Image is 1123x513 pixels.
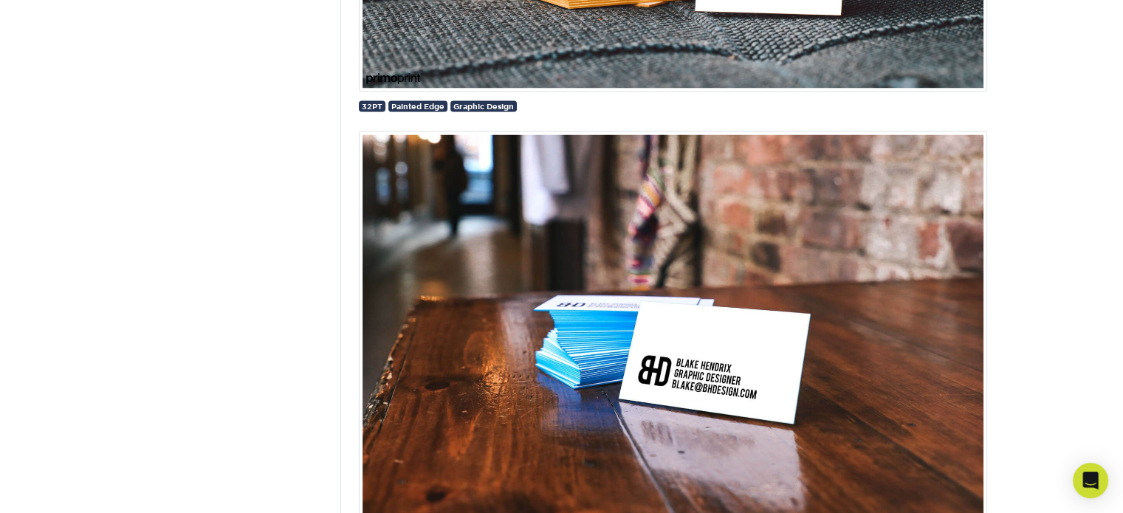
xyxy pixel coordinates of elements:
span: Painted Edge [391,101,444,110]
iframe: Google Customer Reviews [4,468,126,508]
a: Painted Edge [388,100,447,111]
a: 32PT [359,100,385,111]
span: 32PT [362,101,382,110]
a: Graphic Design [450,100,517,111]
div: Open Intercom Messenger [1073,463,1108,498]
span: Graphic Design [453,101,514,110]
